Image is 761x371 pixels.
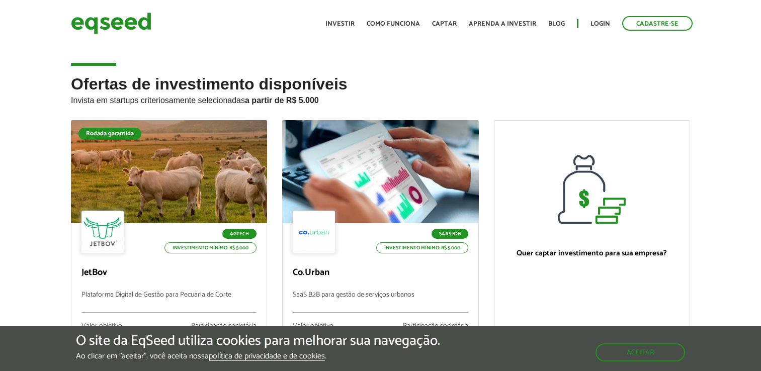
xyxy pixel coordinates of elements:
h5: O site da EqSeed utiliza cookies para melhorar sua navegação. [76,333,440,349]
a: Login [590,21,610,27]
p: Co.Urban [293,267,468,279]
button: Aceitar [596,343,685,361]
div: Participação societária [403,323,468,330]
h2: Ofertas de investimento disponíveis [71,75,690,120]
p: Quer captar investimento para sua empresa? [504,249,680,258]
p: SaaS B2B [432,229,468,239]
a: Investir [325,21,355,27]
img: EqSeed [71,10,151,37]
div: Valor objetivo [293,323,339,330]
div: Valor objetivo [81,323,128,330]
p: Plataforma Digital de Gestão para Pecuária de Corte [81,291,257,313]
p: Agtech [222,229,257,239]
div: Participação societária [191,323,257,330]
p: SaaS B2B para gestão de serviços urbanos [293,291,468,313]
p: Investimento mínimo: R$ 5.000 [376,242,468,253]
a: Captar [432,21,457,27]
a: Aprenda a investir [469,21,536,27]
p: Investimento mínimo: R$ 5.000 [164,242,257,253]
a: Como funciona [367,21,420,27]
p: JetBov [81,267,257,279]
strong: a partir de R$ 5.000 [245,96,319,105]
a: Cadastre-se [622,16,693,31]
a: política de privacidade e de cookies [209,352,325,361]
p: Invista em startups criteriosamente selecionadas [71,93,690,105]
div: Rodada garantida [78,128,141,140]
a: Blog [548,21,565,27]
p: Ao clicar em "aceitar", você aceita nossa . [76,351,440,361]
